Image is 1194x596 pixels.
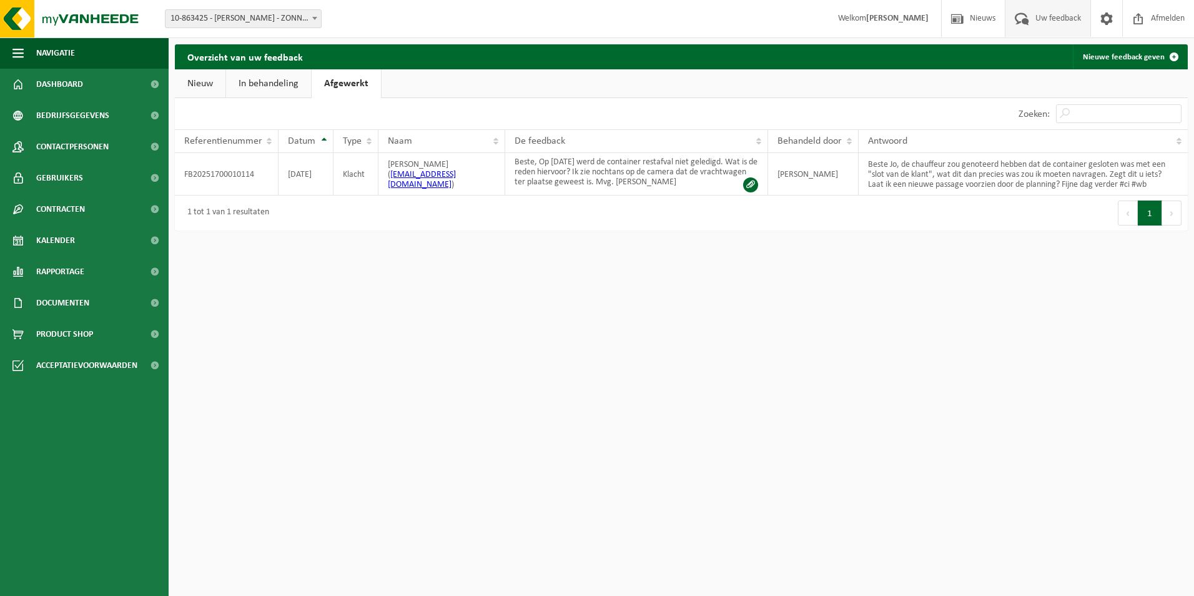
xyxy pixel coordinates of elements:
span: Naam [388,136,412,146]
span: Product Shop [36,319,93,350]
span: Bedrijfsgegevens [36,100,109,131]
a: Nieuw [175,69,225,98]
span: Rapportage [36,256,84,287]
span: Behandeld door [777,136,842,146]
button: Previous [1118,201,1138,226]
td: [PERSON_NAME] [768,153,859,196]
h2: Overzicht van uw feedback [175,44,315,69]
button: 1 [1138,201,1162,226]
span: Datum [288,136,315,146]
a: [EMAIL_ADDRESS][DOMAIN_NAME] [388,170,456,189]
span: De feedback [515,136,565,146]
td: [PERSON_NAME] ( ) [378,153,505,196]
td: Klacht [333,153,378,196]
span: Gebruikers [36,162,83,194]
td: [DATE] [279,153,333,196]
a: Nieuwe feedback geven [1073,44,1187,69]
td: FB20251700010114 [175,153,279,196]
td: Beste, Op [DATE] werd de container restafval niet geledigd. Wat is de reden hiervoor? Ik zie noch... [505,153,768,196]
button: Next [1162,201,1182,226]
span: Contactpersonen [36,131,109,162]
div: 1 tot 1 van 1 resultaten [181,202,269,224]
span: Acceptatievoorwaarden [36,350,137,381]
label: Zoeken: [1019,109,1050,119]
span: Type [343,136,362,146]
strong: [PERSON_NAME] [866,14,929,23]
span: Dashboard [36,69,83,100]
span: Antwoord [868,136,907,146]
span: Navigatie [36,37,75,69]
span: 10-863425 - CLAEYS JO - ZONNEBEKE [165,9,322,28]
a: Afgewerkt [312,69,381,98]
span: 10-863425 - CLAEYS JO - ZONNEBEKE [165,10,321,27]
a: In behandeling [226,69,311,98]
span: Kalender [36,225,75,256]
span: Documenten [36,287,89,319]
span: Contracten [36,194,85,225]
td: Beste Jo, de chauffeur zou genoteerd hebben dat de container gesloten was met een "slot van de kl... [859,153,1188,196]
span: Referentienummer [184,136,262,146]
